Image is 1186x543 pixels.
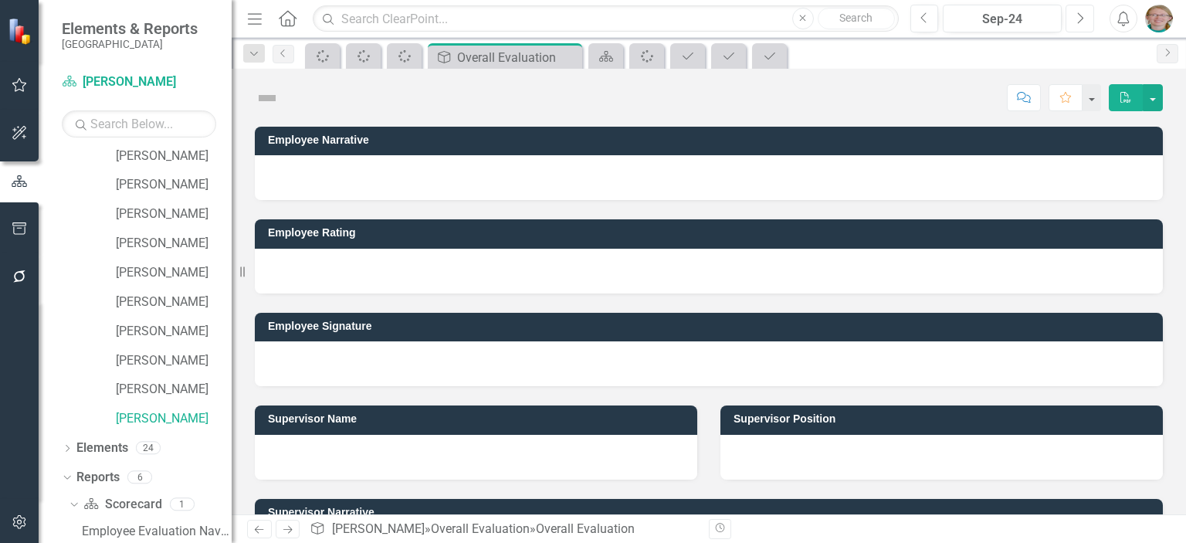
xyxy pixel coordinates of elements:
span: Elements & Reports [62,19,198,38]
a: [PERSON_NAME] [116,294,232,311]
div: 24 [136,442,161,455]
img: ClearPoint Strategy [6,16,36,46]
img: Margaret Wacker [1145,5,1173,32]
img: Not Defined [255,86,280,110]
a: [PERSON_NAME] [116,205,232,223]
a: [PERSON_NAME] [62,73,216,91]
a: [PERSON_NAME] [116,264,232,282]
h3: Supervisor Position [734,413,1155,425]
a: [PERSON_NAME] [116,323,232,341]
a: [PERSON_NAME] [116,352,232,370]
button: Search [818,8,895,29]
div: Employee Evaluation Navigation [82,524,232,538]
a: [PERSON_NAME] [116,176,232,194]
small: [GEOGRAPHIC_DATA] [62,38,198,50]
a: Overall Evaluation [431,521,530,536]
div: Overall Evaluation [536,521,635,536]
div: 1 [170,497,195,511]
a: Scorecard [83,496,161,514]
a: [PERSON_NAME] [116,381,232,399]
div: » » [310,521,697,538]
div: Overall Evaluation [457,48,578,67]
h3: Supervisor Name [268,413,690,425]
a: [PERSON_NAME] [116,410,232,428]
h3: Employee Narrative [268,134,1155,146]
h3: Employee Signature [268,321,1155,332]
span: Search [839,12,873,24]
a: Elements [76,439,128,457]
input: Search Below... [62,110,216,137]
div: 6 [127,471,152,484]
a: [PERSON_NAME] [116,235,232,253]
a: [PERSON_NAME] [116,148,232,165]
h3: Employee Rating [268,227,1155,239]
h3: Supervisor Narrative [268,507,1155,518]
button: Sep-24 [943,5,1062,32]
div: Sep-24 [948,10,1056,29]
a: Reports [76,469,120,487]
a: [PERSON_NAME] [332,521,425,536]
input: Search ClearPoint... [313,5,898,32]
